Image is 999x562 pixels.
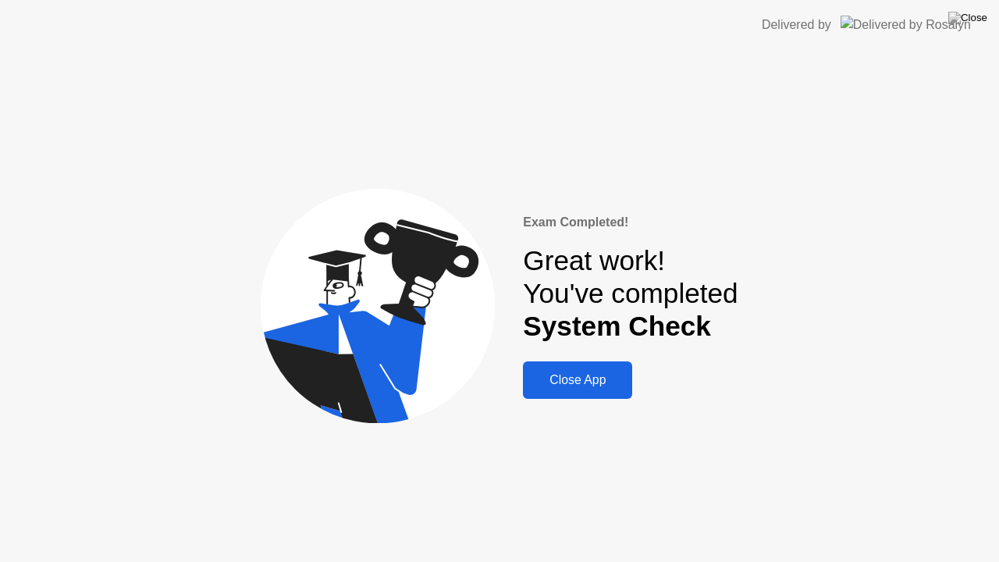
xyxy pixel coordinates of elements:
b: System Check [523,311,711,341]
img: Close [948,12,987,24]
img: Delivered by Rosalyn [841,16,971,34]
div: Great work! You've completed [523,244,738,343]
button: Close App [523,361,632,399]
div: Close App [528,373,627,387]
div: Delivered by [762,16,831,34]
div: Exam Completed! [523,213,738,232]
